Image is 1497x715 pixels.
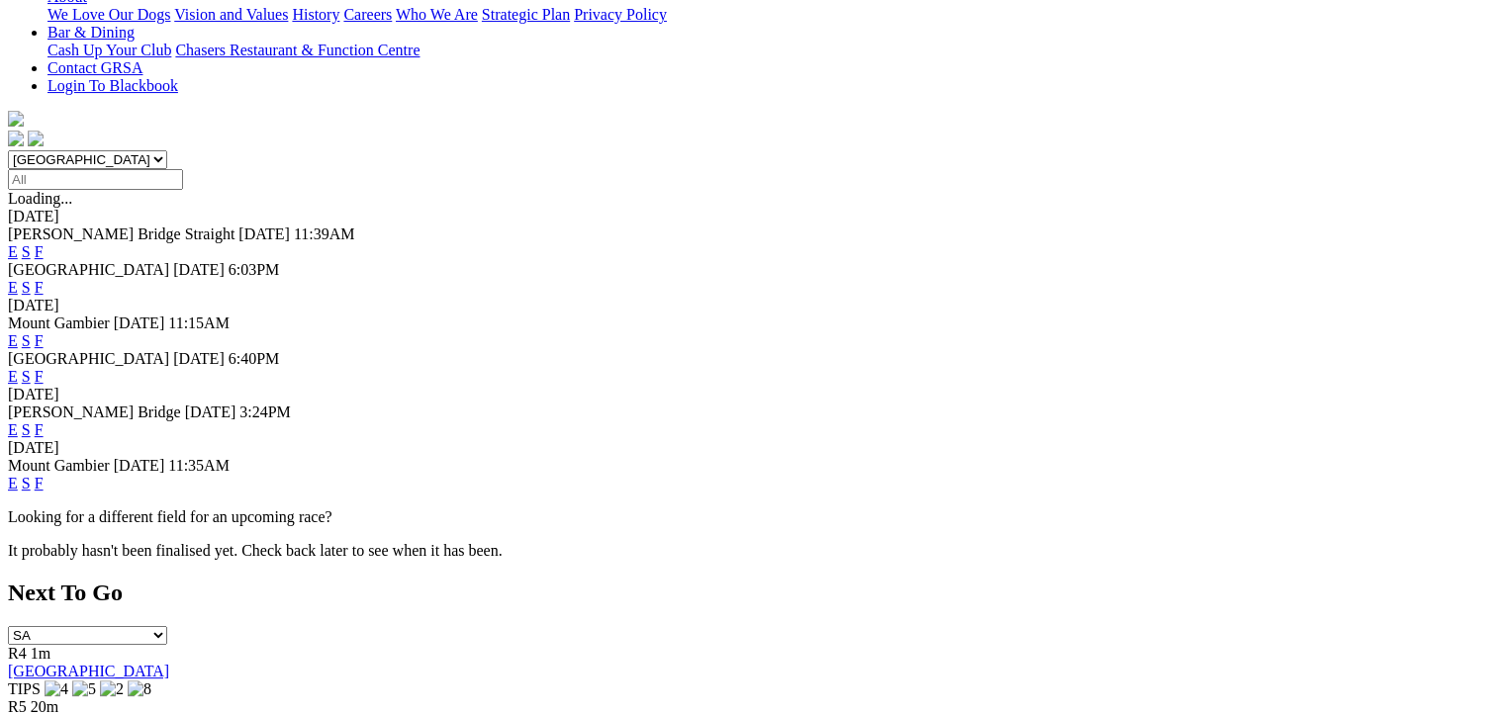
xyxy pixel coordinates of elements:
[100,680,124,698] img: 2
[128,680,151,698] img: 8
[173,261,225,278] span: [DATE]
[47,6,170,23] a: We Love Our Dogs
[168,314,230,331] span: 11:15AM
[8,190,72,207] span: Loading...
[8,261,169,278] span: [GEOGRAPHIC_DATA]
[22,279,31,296] a: S
[229,261,280,278] span: 6:03PM
[173,350,225,367] span: [DATE]
[482,6,570,23] a: Strategic Plan
[47,77,178,94] a: Login To Blackbook
[35,475,44,492] a: F
[47,59,142,76] a: Contact GRSA
[8,475,18,492] a: E
[8,698,27,715] span: R5
[47,6,1489,24] div: About
[229,350,280,367] span: 6:40PM
[8,421,18,438] a: E
[31,645,50,662] span: 1m
[8,368,18,385] a: E
[8,332,18,349] a: E
[292,6,339,23] a: History
[8,208,1489,225] div: [DATE]
[114,457,165,474] span: [DATE]
[8,508,1489,526] p: Looking for a different field for an upcoming race?
[35,279,44,296] a: F
[8,645,27,662] span: R4
[8,225,234,242] span: [PERSON_NAME] Bridge Straight
[8,297,1489,314] div: [DATE]
[8,279,18,296] a: E
[28,131,44,146] img: twitter.svg
[8,350,169,367] span: [GEOGRAPHIC_DATA]
[47,42,1489,59] div: Bar & Dining
[168,457,230,474] span: 11:35AM
[8,314,110,331] span: Mount Gambier
[396,6,478,23] a: Who We Are
[47,42,171,58] a: Cash Up Your Club
[8,663,169,679] a: [GEOGRAPHIC_DATA]
[8,580,1489,606] h2: Next To Go
[8,403,181,420] span: [PERSON_NAME] Bridge
[238,225,290,242] span: [DATE]
[8,542,503,559] partial: It probably hasn't been finalised yet. Check back later to see when it has been.
[22,368,31,385] a: S
[35,421,44,438] a: F
[175,42,420,58] a: Chasers Restaurant & Function Centre
[22,421,31,438] a: S
[47,24,135,41] a: Bar & Dining
[185,403,236,420] span: [DATE]
[22,243,31,260] a: S
[8,439,1489,457] div: [DATE]
[8,169,183,190] input: Select date
[343,6,392,23] a: Careers
[8,243,18,260] a: E
[8,680,41,697] span: TIPS
[35,243,44,260] a: F
[8,111,24,127] img: logo-grsa-white.png
[31,698,58,715] span: 20m
[45,680,68,698] img: 4
[8,457,110,474] span: Mount Gambier
[574,6,667,23] a: Privacy Policy
[22,475,31,492] a: S
[35,368,44,385] a: F
[174,6,288,23] a: Vision and Values
[294,225,355,242] span: 11:39AM
[35,332,44,349] a: F
[8,386,1489,403] div: [DATE]
[114,314,165,331] span: [DATE]
[239,403,291,420] span: 3:24PM
[22,332,31,349] a: S
[72,680,96,698] img: 5
[8,131,24,146] img: facebook.svg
